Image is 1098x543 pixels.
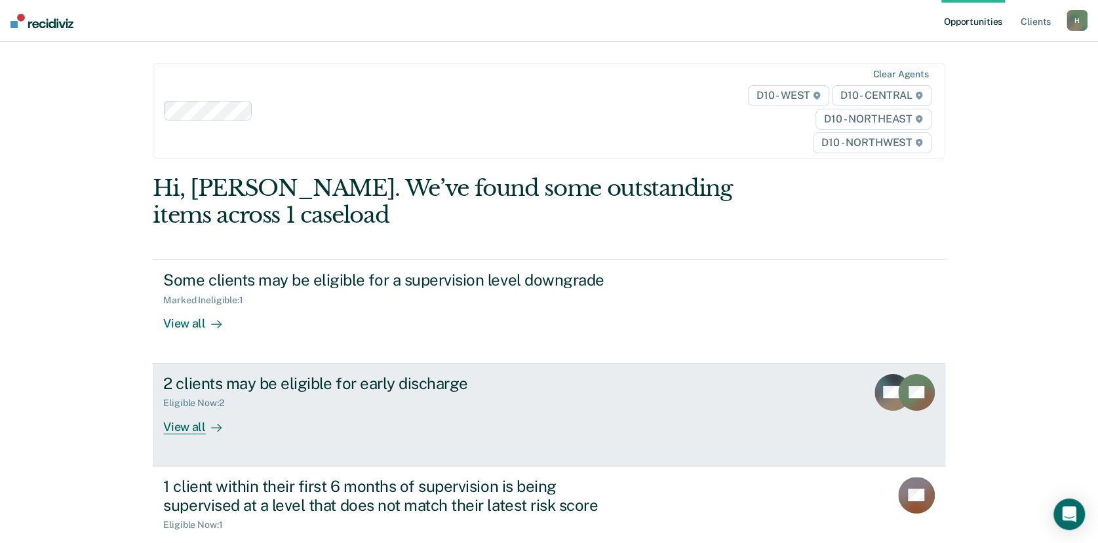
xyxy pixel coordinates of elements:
[1067,10,1088,31] button: H
[815,109,931,130] span: D10 - NORTHEAST
[163,519,233,531] div: Eligible Now : 1
[163,409,237,434] div: View all
[748,85,829,106] span: D10 - WEST
[153,259,945,363] a: Some clients may be eligible for a supervision level downgradeMarked Ineligible:1View all
[1053,498,1085,530] div: Open Intercom Messenger
[163,295,253,306] div: Marked Ineligible : 1
[153,175,787,229] div: Hi, [PERSON_NAME]. We’ve found some outstanding items across 1 caseload
[163,398,234,409] div: Eligible Now : 2
[163,306,237,331] div: View all
[873,69,928,80] div: Clear agents
[813,132,931,153] span: D10 - NORTHWEST
[153,364,945,466] a: 2 clients may be eligible for early dischargeEligible Now:2View all
[163,271,623,290] div: Some clients may be eligible for a supervision level downgrade
[832,85,931,106] span: D10 - CENTRAL
[163,477,623,515] div: 1 client within their first 6 months of supervision is being supervised at a level that does not ...
[10,14,73,28] img: Recidiviz
[163,374,623,393] div: 2 clients may be eligible for early discharge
